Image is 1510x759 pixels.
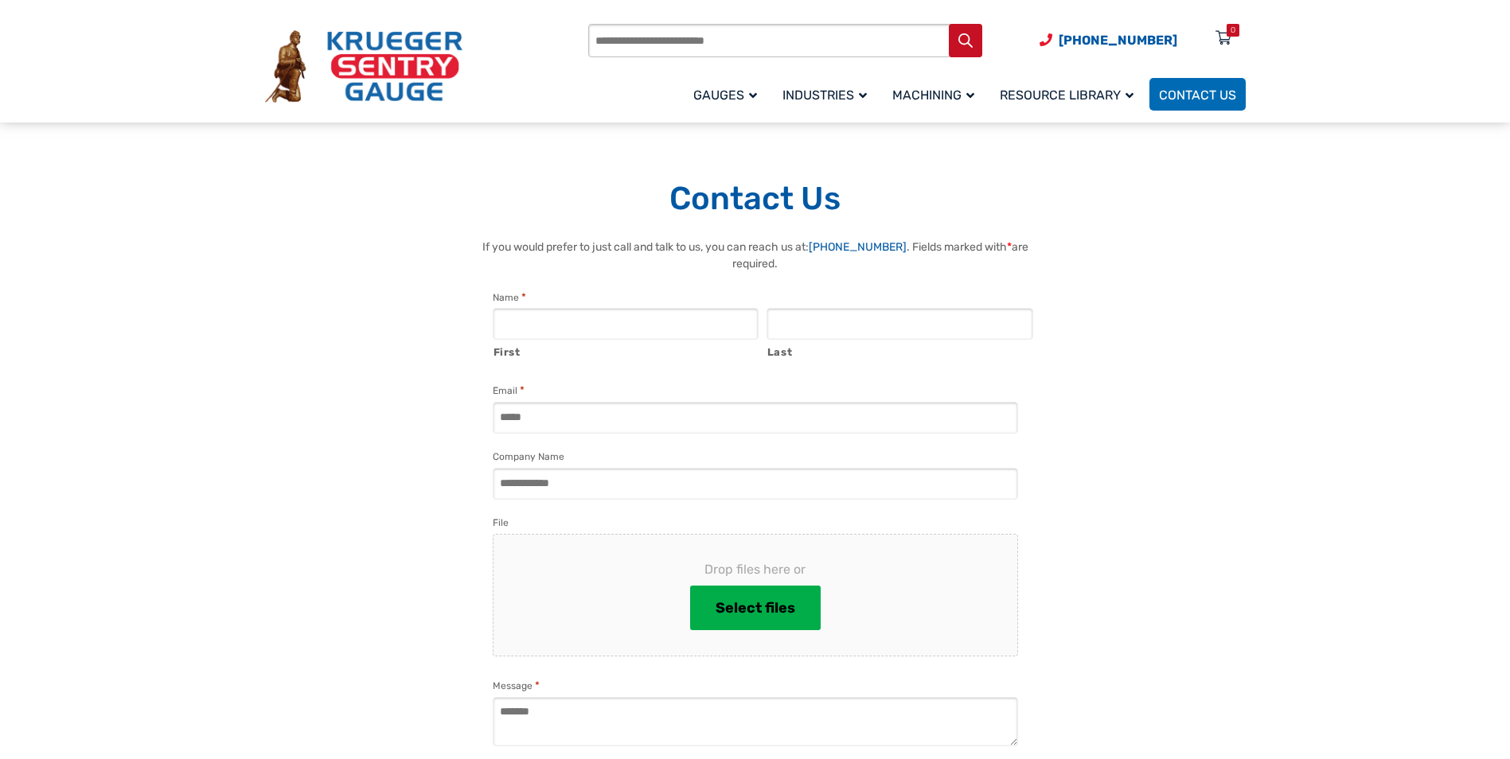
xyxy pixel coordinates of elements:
[265,179,1246,219] h1: Contact Us
[1159,88,1236,103] span: Contact Us
[990,76,1149,113] a: Resource Library
[1231,24,1235,37] div: 0
[883,76,990,113] a: Machining
[1059,33,1177,48] span: [PHONE_NUMBER]
[493,449,564,465] label: Company Name
[493,290,526,306] legend: Name
[493,383,525,399] label: Email
[767,341,1033,360] label: Last
[477,239,1034,272] p: If you would prefer to just call and talk to us, you can reach us at: . Fields marked with are re...
[493,515,509,531] label: File
[773,76,883,113] a: Industries
[809,240,907,254] a: [PHONE_NUMBER]
[265,30,462,103] img: Krueger Sentry Gauge
[1149,78,1246,111] a: Contact Us
[1040,30,1177,50] a: Phone Number (920) 434-8860
[782,88,867,103] span: Industries
[684,76,773,113] a: Gauges
[693,88,757,103] span: Gauges
[690,586,821,630] button: select files, file
[1000,88,1133,103] span: Resource Library
[494,341,759,360] label: First
[519,560,992,579] span: Drop files here or
[493,678,540,694] label: Message
[892,88,974,103] span: Machining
